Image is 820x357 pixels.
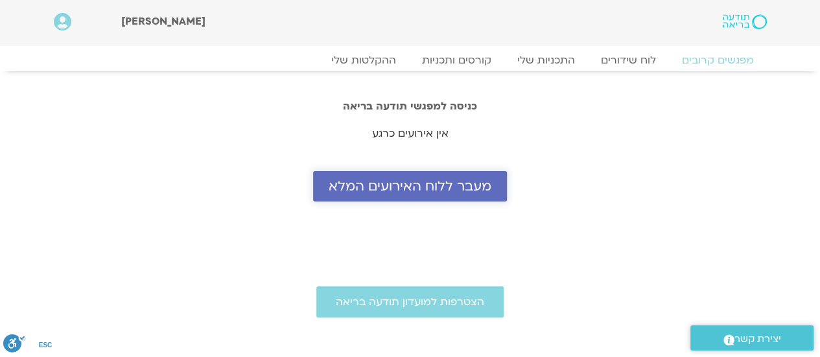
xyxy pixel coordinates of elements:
[313,171,507,202] a: מעבר ללוח האירועים המלא
[41,125,780,143] p: אין אירועים כרגע
[41,100,780,112] h2: כניסה למפגשי תודעה בריאה
[690,325,814,351] a: יצירת קשר
[318,54,409,67] a: ההקלטות שלי
[316,286,504,317] a: הצטרפות למועדון תודעה בריאה
[734,330,781,348] span: יצירת קשר
[329,179,491,194] span: מעבר ללוח האירועים המלא
[504,54,588,67] a: התכניות שלי
[336,296,484,308] span: הצטרפות למועדון תודעה בריאה
[669,54,767,67] a: מפגשים קרובים
[588,54,669,67] a: לוח שידורים
[121,14,205,29] span: [PERSON_NAME]
[409,54,504,67] a: קורסים ותכניות
[54,54,767,67] nav: Menu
